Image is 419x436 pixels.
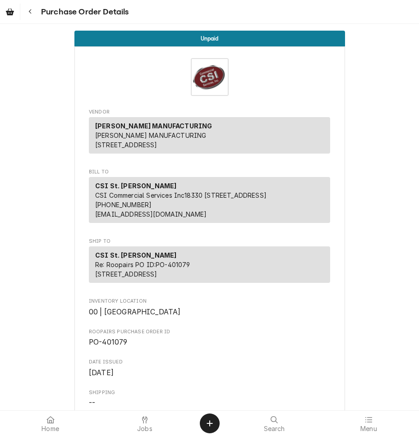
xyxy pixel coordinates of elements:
div: Date Issued [89,359,330,378]
span: [STREET_ADDRESS] [95,270,157,278]
span: Home [41,425,59,432]
span: Shipping [89,389,330,396]
span: Unpaid [201,36,219,41]
div: Purchase Order Bill To [89,168,330,227]
a: Search [228,413,321,434]
div: Purchase Order Ship To [89,238,330,287]
span: Bill To [89,168,330,176]
button: Navigate back [22,4,38,20]
strong: CSI St. [PERSON_NAME] [95,182,176,190]
span: PO-401079 [89,338,127,346]
span: Inventory Location [89,307,330,318]
span: Vendor [89,109,330,116]
a: Menu [322,413,415,434]
div: Bill To [89,177,330,223]
span: [DATE] [89,368,114,377]
span: -- [89,399,95,407]
a: [PHONE_NUMBER] [95,201,152,209]
span: Date Issued [89,359,330,366]
div: Purchase Order Vendor [89,109,330,158]
span: Purchase Order Details [38,6,129,18]
span: Roopairs Purchase Order ID [89,328,330,336]
div: Vendor [89,117,330,154]
span: Roopairs Purchase Order ID [89,337,330,348]
div: Roopairs Purchase Order ID [89,328,330,348]
a: Go to Purchase Orders [2,4,18,20]
a: Jobs [98,413,191,434]
span: [PERSON_NAME] MANUFACTURING [STREET_ADDRESS] [95,132,206,149]
strong: CSI St. [PERSON_NAME] [95,251,176,259]
div: Ship To [89,246,330,286]
a: [EMAIL_ADDRESS][DOMAIN_NAME] [95,210,207,218]
span: Re: Roopairs PO ID: PO-401079 [95,261,190,268]
img: Logo [191,58,229,96]
div: Vendor [89,117,330,157]
div: Inventory Location [89,298,330,317]
strong: [PERSON_NAME] MANUFACTURING [95,122,212,130]
span: 00 | [GEOGRAPHIC_DATA] [89,308,181,316]
span: Inventory Location [89,298,330,305]
span: Ship To [89,238,330,245]
span: CSI Commercial Services Inc18330 [STREET_ADDRESS] [95,191,267,199]
div: Status [74,31,345,46]
div: Bill To [89,177,330,227]
span: Search [264,425,285,432]
a: Home [4,413,97,434]
div: Ship To [89,246,330,283]
span: Date Issued [89,368,330,378]
span: Jobs [137,425,152,432]
span: Menu [360,425,377,432]
button: Create Object [200,413,220,433]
